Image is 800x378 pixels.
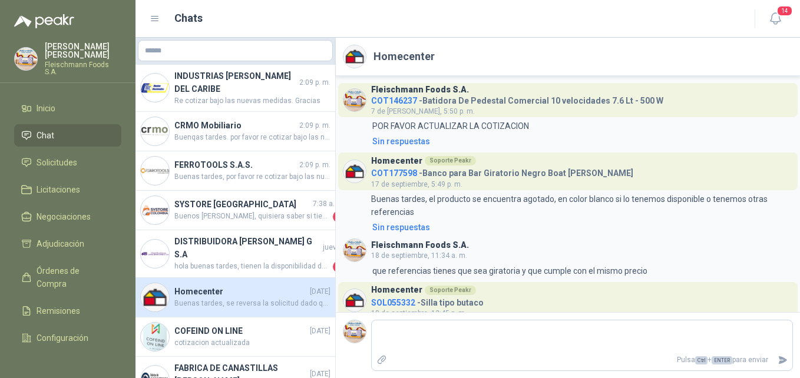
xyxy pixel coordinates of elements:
[371,158,422,164] h3: Homecenter
[343,239,366,261] img: Company Logo
[135,317,335,357] a: Company LogoCOFEIND ON LINE[DATE]cotizacion actualizada
[141,323,169,351] img: Company Logo
[135,151,335,191] a: Company LogoFERROTOOLS S.A.S.2:09 p. m.Buenas tardes, por favor re cotizar bajo las nuevas medidas
[45,61,121,75] p: Fleischmann Foods S.A.
[37,237,84,250] span: Adjudicación
[425,286,476,295] div: Soporte Peakr
[37,183,80,196] span: Licitaciones
[174,235,320,261] h4: DISTRIBUIDORA [PERSON_NAME] G S.A
[343,289,366,311] img: Company Logo
[141,240,169,268] img: Company Logo
[14,124,121,147] a: Chat
[174,10,203,26] h1: Chats
[371,309,467,317] span: 18 de septiembre, 12:45 p. m.
[14,300,121,322] a: Remisiones
[323,242,345,253] span: jueves
[371,180,462,188] span: 17 de septiembre, 5:49 p. m.
[310,326,330,337] span: [DATE]
[371,96,417,105] span: COT146237
[371,287,422,293] h3: Homecenter
[14,205,121,228] a: Negociaciones
[373,48,435,65] h2: Homecenter
[371,251,467,260] span: 18 de septiembre, 11:34 a. m.
[37,156,77,169] span: Solicitudes
[14,233,121,255] a: Adjudicación
[310,286,330,297] span: [DATE]
[135,278,335,317] a: Company LogoHomecenter[DATE]Buenas tardes, se reversa la solicitud dado que el producto se encuen...
[712,356,732,364] span: ENTER
[333,261,345,273] span: 1
[371,107,475,115] span: 7 de [PERSON_NAME], 5:50 p. m.
[135,230,335,278] a: Company LogoDISTRIBUIDORA [PERSON_NAME] G S.Ajueveshola buenas tardes, tienen la disponibilidad d...
[141,157,169,185] img: Company Logo
[14,14,74,28] img: Logo peakr
[174,119,297,132] h4: CRMO Mobiliario
[174,337,330,349] span: cotizacion actualizada
[372,120,529,132] p: POR FAVOR ACTUALIZAR LA COTIZACION
[371,168,417,178] span: COT177598
[14,260,121,295] a: Órdenes de Compra
[372,221,430,234] div: Sin respuestas
[174,198,310,211] h4: SYSTORE [GEOGRAPHIC_DATA]
[14,151,121,174] a: Solicitudes
[174,298,330,309] span: Buenas tardes, se reversa la solicitud dado que el producto se encuentra agotado.
[372,135,430,148] div: Sin respuestas
[371,242,469,248] h3: Fleischmann Foods S.A.
[370,221,793,234] a: Sin respuestas
[15,48,37,70] img: Company Logo
[371,165,633,177] h4: - Banco para Bar Giratorio Negro Boat [PERSON_NAME]
[141,196,169,224] img: Company Logo
[695,356,708,364] span: Ctrl
[135,191,335,230] a: Company LogoSYSTORE [GEOGRAPHIC_DATA]7:38 a. m.Buenos [PERSON_NAME], quisiera saber si tienen alg...
[343,89,366,111] img: Company Logo
[37,304,80,317] span: Remisiones
[37,129,54,142] span: Chat
[141,74,169,102] img: Company Logo
[141,283,169,311] img: Company Logo
[174,285,308,298] h4: Homecenter
[765,8,786,29] button: 14
[37,331,88,344] span: Configuración
[371,93,663,104] h4: - Batidora De Pedestal Comercial 10 velocidades 7.6 Lt - 500 W
[37,264,110,290] span: Órdenes de Compra
[370,135,793,148] a: Sin respuestas
[299,160,330,171] span: 2:09 p. m.
[299,120,330,131] span: 2:09 p. m.
[333,211,345,223] span: 1
[14,97,121,120] a: Inicio
[776,5,793,16] span: 14
[14,327,121,349] a: Configuración
[174,158,297,171] h4: FERROTOOLS S.A.S.
[372,350,392,370] label: Adjuntar archivos
[174,171,330,183] span: Buenas tardes, por favor re cotizar bajo las nuevas medidas
[14,178,121,201] a: Licitaciones
[174,95,330,107] span: Re cotizar bajo las nuevas medidas. Gracias
[425,156,476,165] div: Soporte Peakr
[37,210,91,223] span: Negociaciones
[343,45,366,68] img: Company Logo
[773,350,792,370] button: Enviar
[299,77,330,88] span: 2:09 p. m.
[135,112,335,151] a: Company LogoCRMO Mobiliario2:09 p. m.Buenqas tardes. por favor re cotizar bajo las nuevas medidas.
[174,69,297,95] h4: INDUSTRIAS [PERSON_NAME] DEL CARIBE
[174,211,330,223] span: Buenos [PERSON_NAME], quisiera saber si tienen alguna [PERSON_NAME] con el computador, estamos at...
[174,324,308,337] h4: COFEIND ON LINE
[141,117,169,145] img: Company Logo
[392,350,773,370] p: Pulsa + para enviar
[135,65,335,112] a: Company LogoINDUSTRIAS [PERSON_NAME] DEL CARIBE2:09 p. m.Re cotizar bajo las nuevas medidas. Gracias
[343,160,366,183] img: Company Logo
[371,295,484,306] h4: - Silla tipo butaco
[313,198,345,210] span: 7:38 a. m.
[174,261,330,273] span: hola buenas tardes, tienen la disponibilidad del botellón vacío para esta compra? y que marca de ...
[343,320,366,343] img: Company Logo
[37,102,55,115] span: Inicio
[371,87,469,93] h3: Fleischmann Foods S.A.
[371,298,415,307] span: SOL055332
[174,132,330,143] span: Buenqas tardes. por favor re cotizar bajo las nuevas medidas.
[372,264,647,277] p: que referencias tienes que sea giratoria y que cumple con el mismo precio
[371,193,793,218] p: Buenas tardes, el producto se encuentra agotado, en color blanco si lo tenemos disponible o tenem...
[45,42,121,59] p: [PERSON_NAME] [PERSON_NAME]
